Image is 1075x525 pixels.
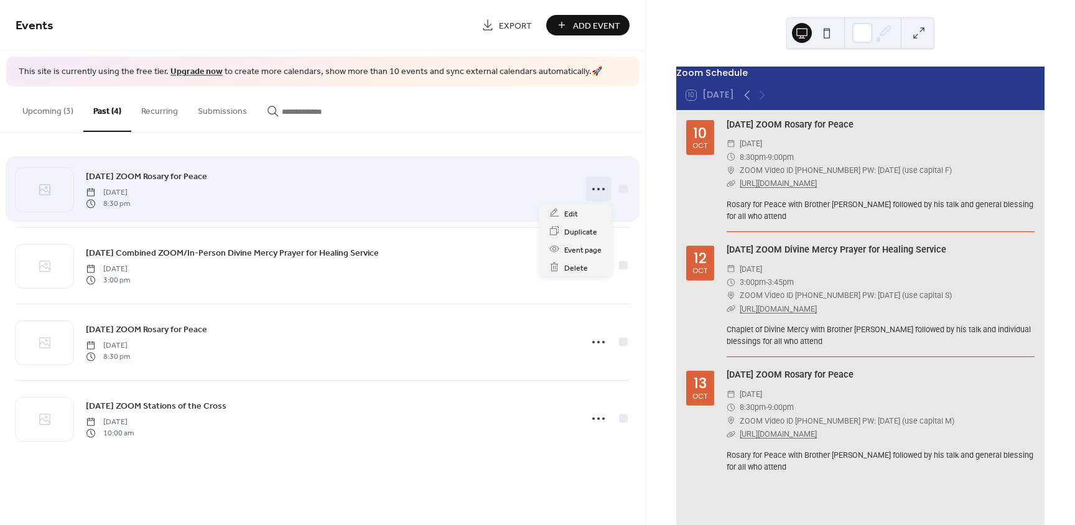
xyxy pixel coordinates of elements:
span: [DATE] ZOOM Rosary for Peace [86,170,207,183]
div: ​ [727,289,735,302]
div: Chaplet of Divine Mercy with Brother [PERSON_NAME] followed by his talk and individual blessings ... [727,324,1035,348]
div: Oct [692,393,707,400]
span: 9:00pm [768,401,794,414]
button: Past (4) [83,86,131,132]
span: Add Event [573,19,620,32]
span: ZOOM Video ID [PHONE_NUMBER] PW: [DATE] (use capital M) [740,414,954,427]
span: [DATE] [86,340,130,351]
a: [DATE] ZOOM Rosary for Peace [727,119,854,130]
button: Upcoming (3) [12,86,83,131]
span: 10:00 am [86,428,134,439]
div: 13 [694,376,707,391]
span: 3:00 pm [86,275,130,286]
a: [DATE] ZOOM Stations of the Cross [86,399,226,413]
a: Export [472,15,541,35]
div: ​ [727,414,735,427]
a: [DATE] ZOOM Rosary for Peace [727,369,854,380]
div: ​ [727,401,735,414]
span: 9:00pm [768,151,794,164]
span: Delete [564,261,588,274]
a: [URL][DOMAIN_NAME] [740,304,817,314]
span: [DATE] ZOOM Stations of the Cross [86,399,226,412]
div: ​ [727,302,735,315]
div: Zoom Schedule [676,67,1045,80]
div: ​ [727,151,735,164]
button: Recurring [131,86,188,131]
span: Event page [564,243,602,256]
a: [DATE] Combined ZOOM/In-Person Divine Mercy Prayer for Healing Service [86,246,379,260]
div: ​ [727,262,735,276]
button: Submissions [188,86,257,131]
a: [DATE] ZOOM Rosary for Peace [86,322,207,337]
span: [DATE] [740,388,762,401]
div: ​ [727,177,735,190]
div: 10 [693,126,707,141]
span: [DATE] [86,187,130,198]
span: [DATE] [740,262,762,276]
span: 3:45pm [768,276,794,289]
span: 8:30pm [740,401,766,414]
button: Add Event [546,15,630,35]
span: Export [499,19,532,32]
span: 8:30 pm [86,198,130,210]
div: ​ [727,164,735,177]
div: 12 [694,251,707,266]
span: [DATE] [86,263,130,274]
span: 8:30 pm [86,351,130,363]
span: - [766,276,768,289]
a: Upgrade now [170,63,223,80]
a: [DATE] ZOOM Rosary for Peace [86,169,207,184]
span: [DATE] Combined ZOOM/In-Person Divine Mercy Prayer for Healing Service [86,246,379,259]
span: - [766,401,768,414]
a: [DATE] ZOOM Divine Mercy Prayer for Healing Service [727,244,946,255]
div: Oct [692,267,707,274]
div: ​ [727,276,735,289]
span: Edit [564,207,578,220]
span: Events [16,14,54,38]
span: [DATE] [86,416,134,427]
span: [DATE] [740,137,762,150]
a: [URL][DOMAIN_NAME] [740,179,817,188]
div: Rosary for Peace with Brother [PERSON_NAME] followed by his talk and general blessing for all who... [727,199,1035,223]
div: ​ [727,388,735,401]
div: ​ [727,137,735,150]
a: [URL][DOMAIN_NAME] [740,429,817,439]
div: Oct [692,142,707,149]
span: [DATE] ZOOM Rosary for Peace [86,323,207,336]
span: This site is currently using the free tier. to create more calendars, show more than 10 events an... [19,66,602,78]
span: 3:00pm [740,276,766,289]
span: Duplicate [564,225,597,238]
span: 8:30pm [740,151,766,164]
span: - [766,151,768,164]
div: Rosary for Peace with Brother [PERSON_NAME] followed by his talk and general blessing for all who... [727,450,1035,473]
span: ZOOM Video ID [PHONE_NUMBER] PW: [DATE] (use capital F) [740,164,952,177]
span: ZOOM Video ID [PHONE_NUMBER] PW: [DATE] (use capital S) [740,289,952,302]
div: ​ [727,427,735,440]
